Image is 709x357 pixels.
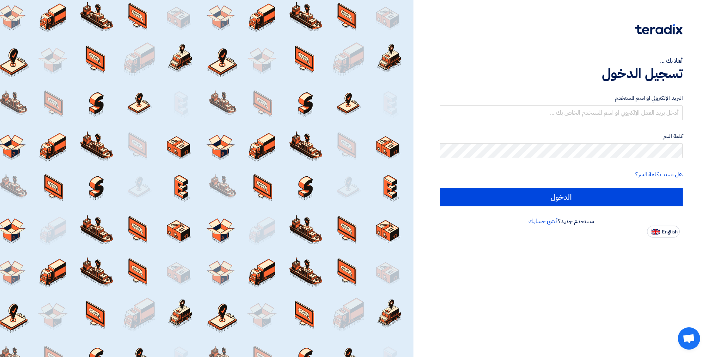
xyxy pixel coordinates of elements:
[440,132,683,141] label: كلمة السر
[635,170,683,179] a: هل نسيت كلمة السر؟
[440,188,683,206] input: الدخول
[440,94,683,102] label: البريد الإلكتروني او اسم المستخدم
[678,327,700,350] div: Open chat
[635,24,683,35] img: Teradix logo
[440,105,683,120] input: أدخل بريد العمل الإلكتروني او اسم المستخدم الخاص بك ...
[440,217,683,226] div: مستخدم جديد؟
[662,229,677,235] span: English
[440,65,683,82] h1: تسجيل الدخول
[440,56,683,65] div: أهلا بك ...
[652,229,660,235] img: en-US.png
[647,226,680,238] button: English
[528,217,558,226] a: أنشئ حسابك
